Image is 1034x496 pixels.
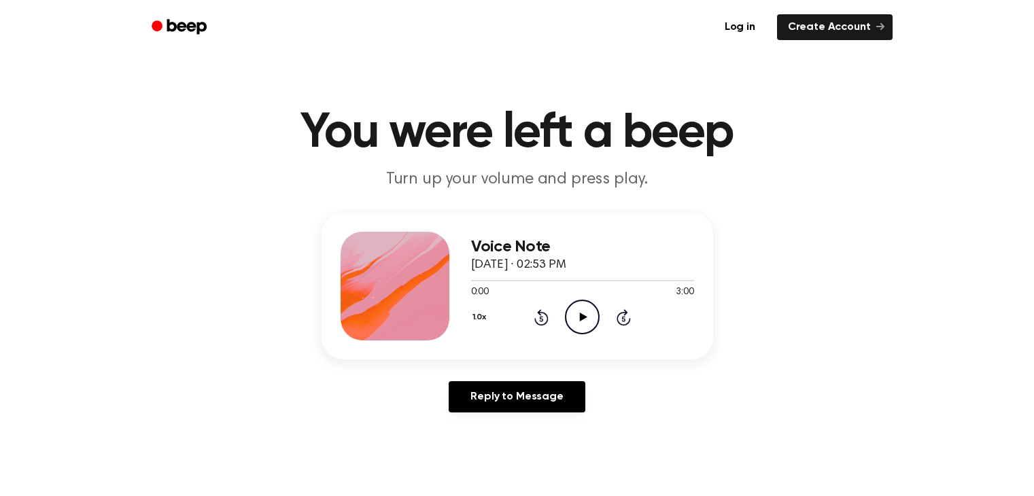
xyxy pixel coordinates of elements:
button: 1.0x [471,306,492,329]
a: Reply to Message [449,381,585,412]
span: 3:00 [676,285,693,300]
a: Beep [142,14,219,41]
a: Create Account [777,14,893,40]
h3: Voice Note [471,238,694,256]
p: Turn up your volume and press play. [256,169,778,191]
span: 0:00 [471,285,489,300]
span: [DATE] · 02:53 PM [471,259,566,271]
a: Log in [711,12,769,43]
h1: You were left a beep [169,109,865,158]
